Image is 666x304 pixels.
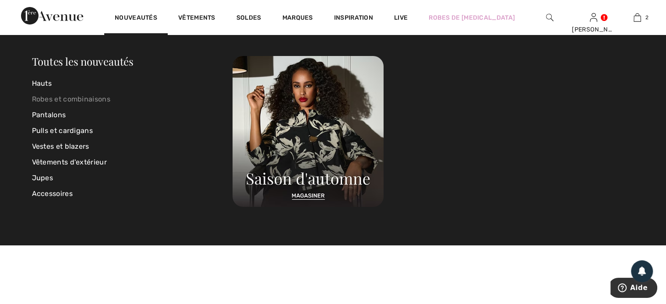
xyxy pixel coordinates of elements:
[590,12,597,23] img: Mes infos
[115,14,157,23] a: Nouveautés
[429,13,515,22] a: Robes de [MEDICAL_DATA]
[32,186,233,202] a: Accessoires
[572,25,615,34] div: [PERSON_NAME]
[32,123,233,139] a: Pulls et cardigans
[546,12,553,23] img: recherche
[32,91,233,107] a: Robes et combinaisons
[394,13,408,22] a: Live
[32,170,233,186] a: Jupes
[178,14,215,23] a: Vêtements
[334,14,373,23] span: Inspiration
[616,12,659,23] a: 2
[282,14,313,23] a: Marques
[233,56,384,207] img: 250825112755_e80b8af1c0156.jpg
[21,7,83,24] img: 1ère Avenue
[32,54,134,68] a: Toutes les nouveautés
[645,14,648,21] span: 2
[590,13,597,21] a: Se connecter
[32,154,233,170] a: Vêtements d'extérieur
[236,14,261,23] a: Soldes
[32,107,233,123] a: Pantalons
[610,278,657,300] iframe: Ouvre un widget dans lequel vous pouvez trouver plus d’informations
[32,76,233,91] a: Hauts
[634,12,641,23] img: Mon panier
[32,139,233,154] a: Vestes et blazers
